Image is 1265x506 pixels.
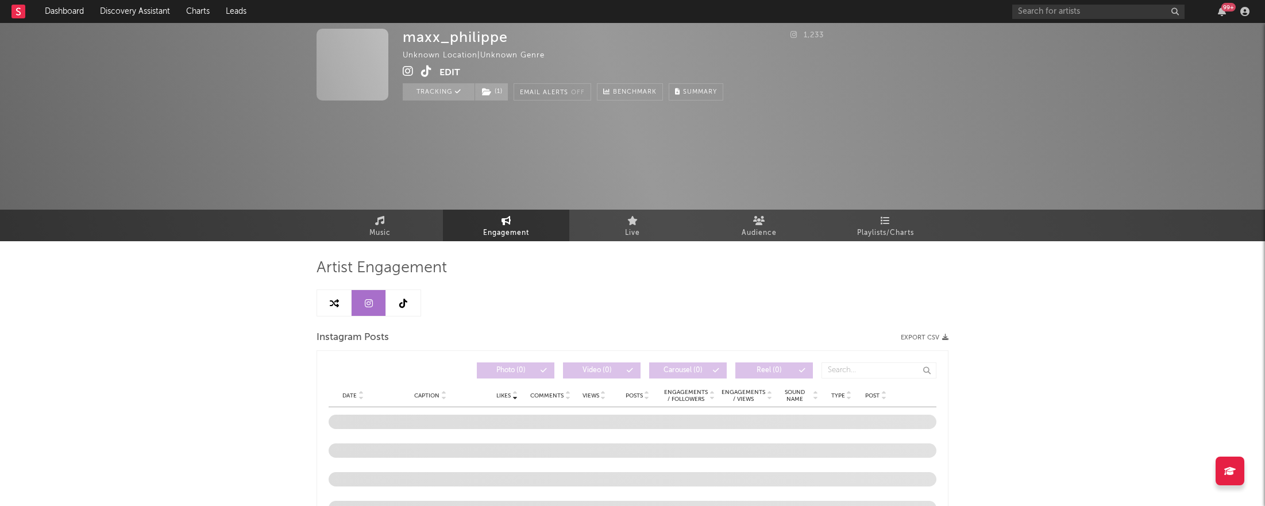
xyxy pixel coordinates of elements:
[443,210,569,241] a: Engagement
[831,392,845,399] span: Type
[735,362,813,378] button: Reel(0)
[570,367,623,374] span: Video ( 0 )
[790,32,824,39] span: 1,233
[778,389,812,403] span: Sound Name
[317,210,443,241] a: Music
[317,261,447,275] span: Artist Engagement
[342,392,357,399] span: Date
[439,65,460,80] button: Edit
[403,29,508,45] div: maxx_philippe
[514,83,591,101] button: Email AlertsOff
[822,362,936,378] input: Search...
[1012,5,1185,19] input: Search for artists
[721,389,766,403] span: Engagements / Views
[664,389,708,403] span: Engagements / Followers
[369,226,391,240] span: Music
[696,210,822,241] a: Audience
[742,226,777,240] span: Audience
[822,210,948,241] a: Playlists/Charts
[857,226,914,240] span: Playlists/Charts
[477,362,554,378] button: Photo(0)
[743,367,796,374] span: Reel ( 0 )
[1221,3,1236,11] div: 99 +
[583,392,599,399] span: Views
[569,210,696,241] a: Live
[901,334,948,341] button: Export CSV
[403,83,475,101] button: Tracking
[613,86,657,99] span: Benchmark
[1218,7,1226,16] button: 99+
[669,83,723,101] button: Summary
[475,83,508,101] span: ( 1 )
[530,392,564,399] span: Comments
[496,392,511,399] span: Likes
[625,226,640,240] span: Live
[483,226,529,240] span: Engagement
[571,90,585,96] em: Off
[563,362,641,378] button: Video(0)
[403,49,558,63] div: Unknown Location | Unknown Genre
[626,392,643,399] span: Posts
[649,362,727,378] button: Carousel(0)
[683,89,717,95] span: Summary
[317,331,389,345] span: Instagram Posts
[865,392,880,399] span: Post
[475,83,508,101] button: (1)
[597,83,663,101] a: Benchmark
[657,367,709,374] span: Carousel ( 0 )
[484,367,537,374] span: Photo ( 0 )
[414,392,439,399] span: Caption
